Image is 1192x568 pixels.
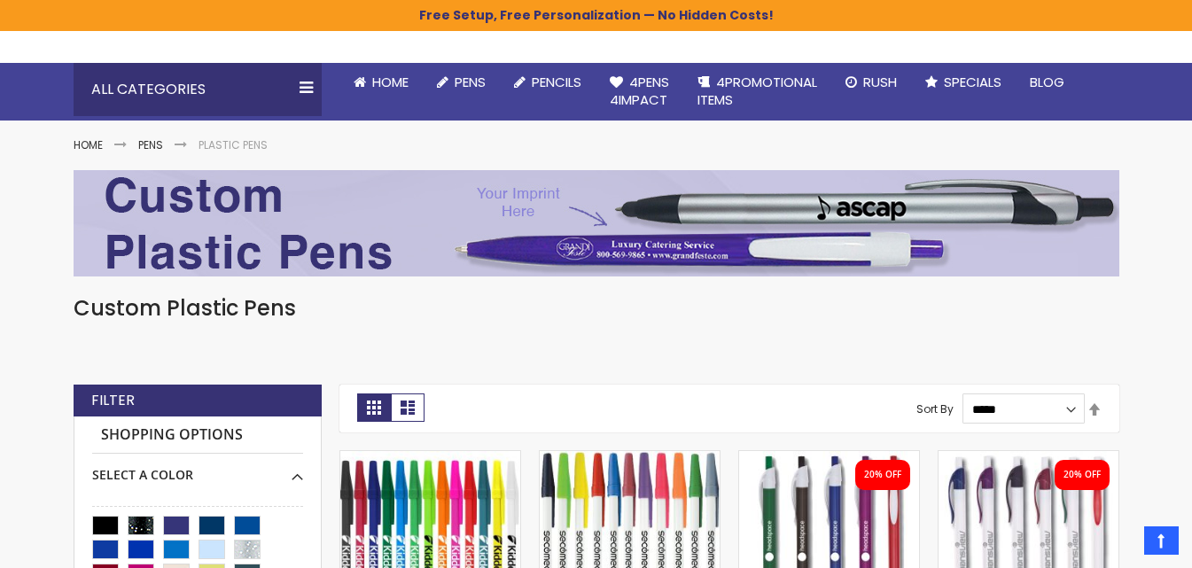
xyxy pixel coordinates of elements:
span: Home [372,73,409,91]
img: Plastic Pens [74,170,1119,276]
span: 4Pens 4impact [610,73,669,109]
span: Pencils [532,73,581,91]
div: 20% OFF [1063,469,1101,481]
a: 4Pens4impact [596,63,683,121]
a: Oak Pen [939,450,1118,465]
a: Blog [1016,63,1079,102]
h1: Custom Plastic Pens [74,294,1119,323]
div: All Categories [74,63,322,116]
a: Home [74,137,103,152]
a: Specials [911,63,1016,102]
strong: Filter [91,391,135,410]
strong: Shopping Options [92,416,303,455]
a: Pens [423,63,500,102]
span: Pens [455,73,486,91]
strong: Plastic Pens [199,137,268,152]
a: Belfast Value Stick Pen [540,450,720,465]
span: Rush [863,73,897,91]
a: Pencils [500,63,596,102]
a: Oak Pen Solid [739,450,919,465]
div: Select A Color [92,454,303,484]
a: 4PROMOTIONALITEMS [683,63,831,121]
span: Blog [1030,73,1064,91]
a: Belfast B Value Stick Pen [340,450,520,465]
label: Sort By [916,401,954,416]
span: Specials [944,73,1001,91]
a: Rush [831,63,911,102]
div: 20% OFF [864,469,901,481]
span: 4PROMOTIONAL ITEMS [697,73,817,109]
a: Pens [138,137,163,152]
a: Home [339,63,423,102]
a: Top [1144,526,1179,555]
strong: Grid [357,393,391,422]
